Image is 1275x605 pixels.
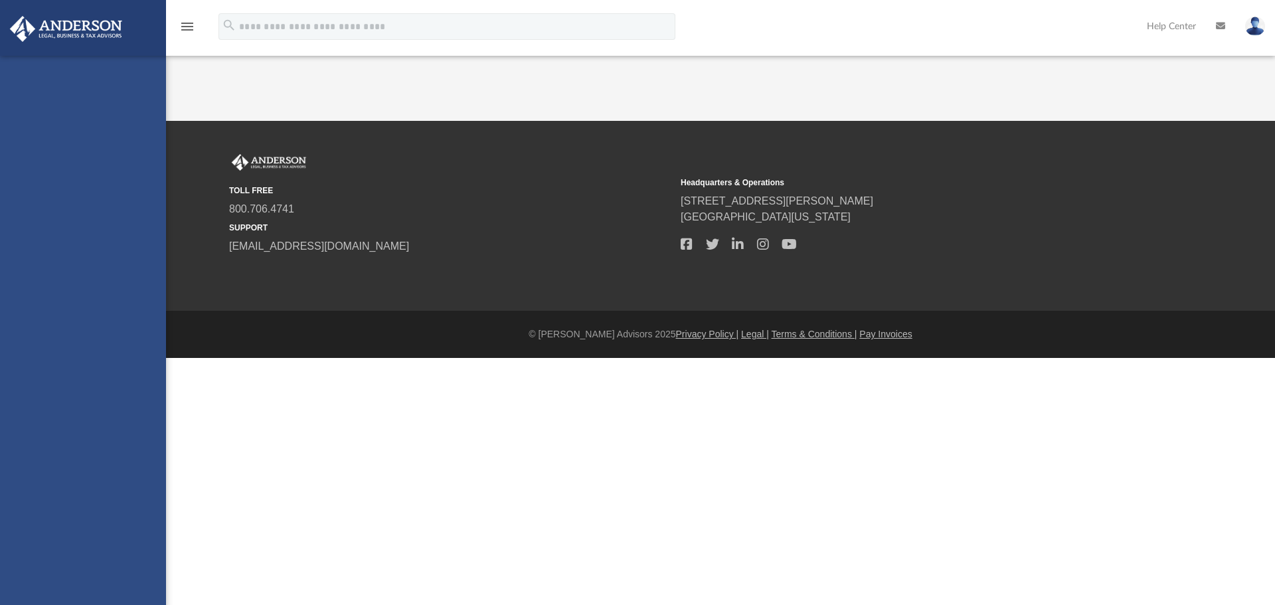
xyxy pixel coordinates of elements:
a: menu [179,25,195,35]
a: Terms & Conditions | [772,329,857,339]
img: Anderson Advisors Platinum Portal [229,154,309,171]
a: [STREET_ADDRESS][PERSON_NAME] [681,195,873,207]
a: 800.706.4741 [229,203,294,215]
small: TOLL FREE [229,185,671,197]
div: © [PERSON_NAME] Advisors 2025 [166,327,1275,341]
i: search [222,18,236,33]
a: Legal | [741,329,769,339]
i: menu [179,19,195,35]
a: Pay Invoices [859,329,912,339]
a: Privacy Policy | [676,329,739,339]
a: [EMAIL_ADDRESS][DOMAIN_NAME] [229,240,409,252]
img: User Pic [1245,17,1265,36]
a: [GEOGRAPHIC_DATA][US_STATE] [681,211,851,222]
img: Anderson Advisors Platinum Portal [6,16,126,42]
small: SUPPORT [229,222,671,234]
small: Headquarters & Operations [681,177,1123,189]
